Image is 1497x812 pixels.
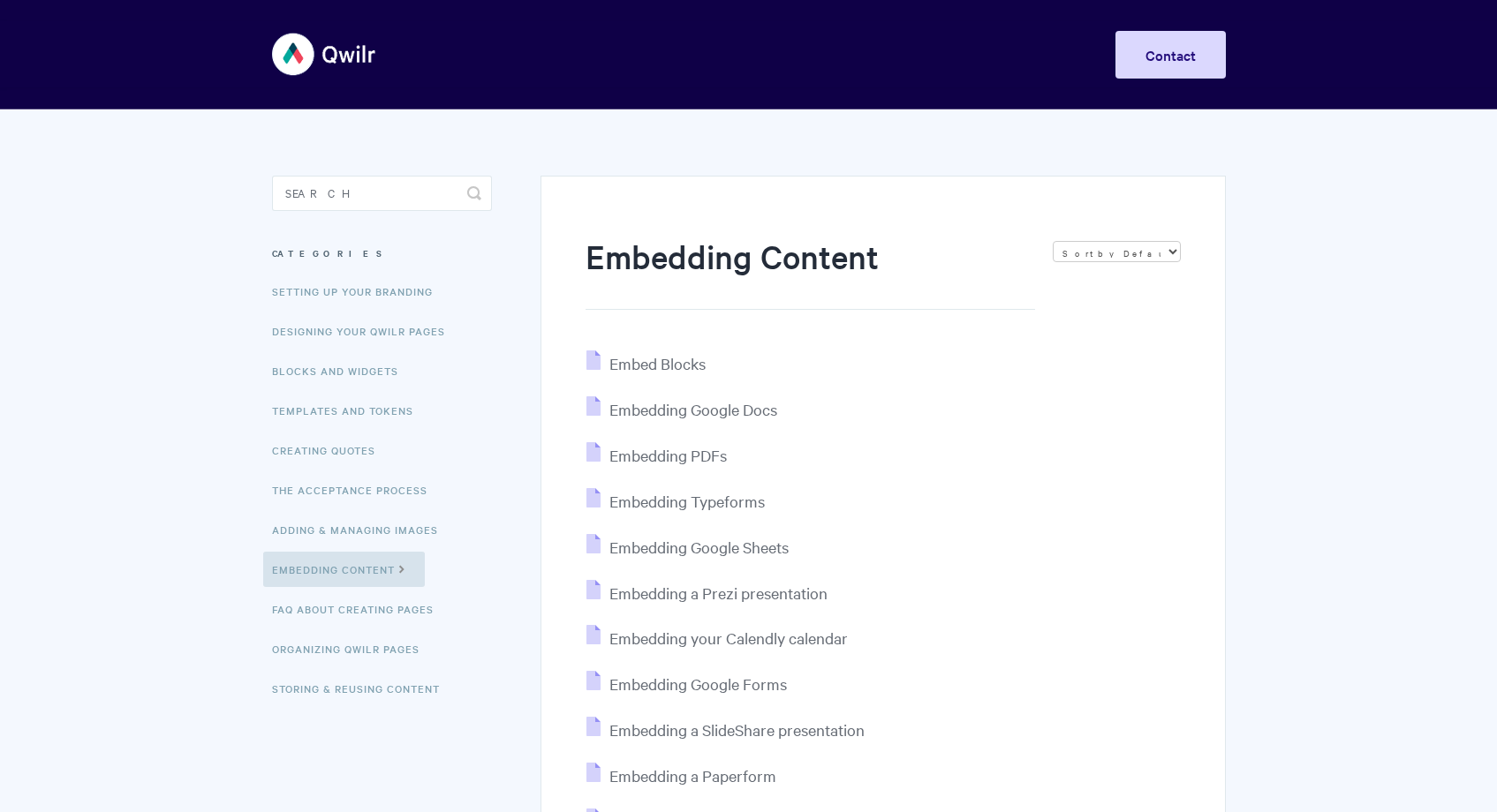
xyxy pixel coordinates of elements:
a: Embedding PDFs [586,445,727,465]
span: Embedding your Calendly calendar [609,628,848,648]
a: Designing Your Qwilr Pages [272,313,458,349]
a: FAQ About Creating Pages [272,591,447,627]
a: Embedding a Paperform [586,765,776,786]
a: Embedding Content [263,552,425,587]
a: Embedding Google Docs [586,399,777,419]
h1: Embedding Content [586,234,1034,310]
select: Page reloads on selection [1053,241,1181,262]
input: Search [272,176,492,211]
span: Embedding Google Docs [609,399,777,419]
a: Embedding your Calendly calendar [586,628,848,648]
span: Embedding a Paperform [609,765,776,786]
span: Embedding Google Sheets [609,537,789,557]
span: Embedding Google Forms [609,673,787,694]
span: Embedding PDFs [609,445,727,465]
a: Embedding Google Forms [586,673,787,694]
a: Embedding a Prezi presentation [586,583,828,603]
a: Creating Quotes [272,432,389,468]
h3: Categories [272,237,492,269]
a: Templates and Tokens [272,393,427,428]
a: Setting up your Branding [272,274,446,309]
span: Embedding a SlideShare presentation [609,719,865,740]
span: Embedding Typeforms [609,491,765,511]
a: Blocks and Widgets [272,353,412,388]
a: Contact [1115,31,1226,79]
a: Embed Blocks [586,353,706,373]
a: Storing & Reusing Content [272,671,453,706]
a: Organizing Qwilr Pages [272,631,433,666]
span: Embed Blocks [609,353,706,373]
a: The Acceptance Process [272,472,441,507]
a: Embedding Typeforms [586,491,765,511]
span: Embedding a Prezi presentation [609,583,828,603]
a: Embedding a SlideShare presentation [586,719,865,740]
img: Qwilr Help Center [272,21,377,87]
a: Adding & Managing Images [272,512,451,547]
a: Embedding Google Sheets [586,537,789,557]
